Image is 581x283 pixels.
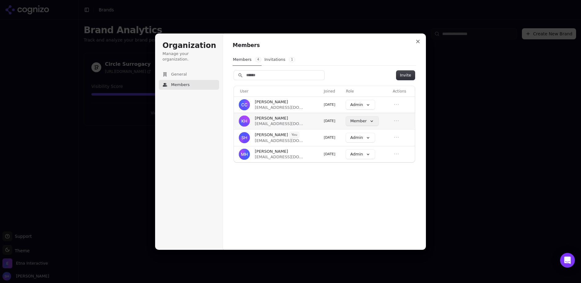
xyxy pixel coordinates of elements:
span: [PERSON_NAME] [255,149,288,154]
th: Actions [390,86,415,96]
button: Members [159,80,219,90]
th: Joined [321,86,343,96]
p: Manage your organization. [162,51,215,62]
span: [DATE] [324,103,335,107]
button: Admin [346,150,375,159]
span: You [290,132,299,138]
span: [EMAIL_ADDRESS][DOMAIN_NAME] [255,105,303,110]
span: [PERSON_NAME] [255,132,288,138]
button: Member [346,116,378,126]
span: [EMAIL_ADDRESS][DOMAIN_NAME] [255,154,303,160]
button: Invite [396,71,415,80]
button: Admin [346,133,375,142]
span: [PERSON_NAME] [255,99,288,105]
th: User [234,86,321,96]
span: [EMAIL_ADDRESS][DOMAIN_NAME] [255,138,303,143]
span: [DATE] [324,152,335,156]
img: Kristin Hansen [239,116,250,127]
span: 4 [255,57,261,62]
button: Open menu [393,101,400,108]
button: General [159,69,219,79]
th: Role [343,86,390,96]
button: Invitations [264,54,295,65]
div: Open Intercom Messenger [560,253,575,268]
span: 1 [289,57,295,62]
button: Open menu [393,150,400,158]
button: Close modal [412,36,423,47]
span: [EMAIL_ADDRESS][DOMAIN_NAME] [255,121,303,127]
img: Caleb Cini [239,99,250,110]
button: Open menu [393,134,400,141]
span: [DATE] [324,119,335,123]
span: [PERSON_NAME] [255,116,288,121]
img: Michael Hoskison [239,149,250,160]
span: Members [171,82,190,88]
h1: Organization [162,41,215,51]
button: Members [233,54,262,66]
span: [DATE] [324,136,335,140]
button: Open menu [393,117,400,124]
h1: Members [233,42,416,49]
span: General [171,72,187,77]
button: Admin [346,100,375,109]
img: Shawn Hall [239,132,250,143]
input: Search [234,71,324,80]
